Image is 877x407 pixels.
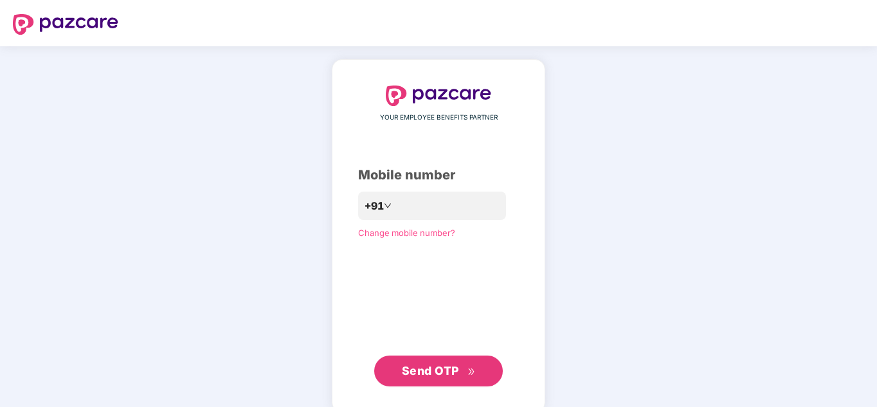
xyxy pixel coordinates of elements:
[365,198,384,214] span: +91
[384,202,392,210] span: down
[467,368,476,376] span: double-right
[374,356,503,386] button: Send OTPdouble-right
[386,86,491,106] img: logo
[13,14,118,35] img: logo
[380,113,498,123] span: YOUR EMPLOYEE BENEFITS PARTNER
[358,165,519,185] div: Mobile number
[402,364,459,377] span: Send OTP
[358,228,455,238] a: Change mobile number?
